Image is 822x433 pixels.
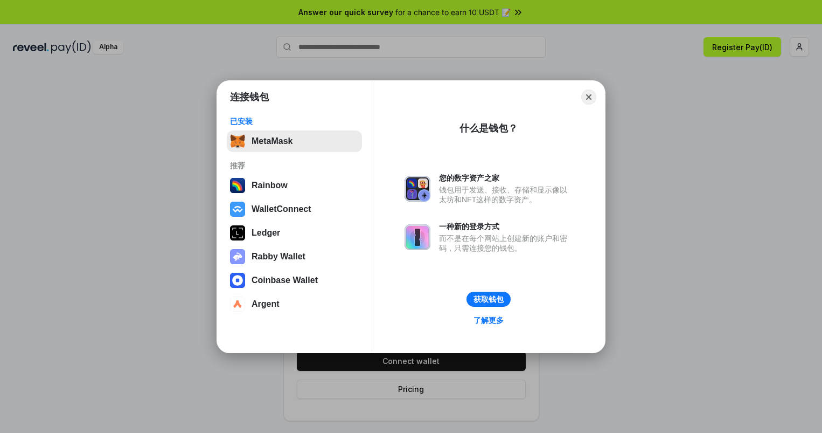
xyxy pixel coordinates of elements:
img: svg+xml,%3Csvg%20xmlns%3D%22http%3A%2F%2Fwww.w3.org%2F2000%2Fsvg%22%20fill%3D%22none%22%20viewBox... [405,176,430,202]
button: Close [581,90,596,105]
div: 已安装 [230,116,359,126]
div: 了解更多 [473,315,504,325]
img: svg+xml,%3Csvg%20width%3D%2228%22%20height%3D%2228%22%20viewBox%3D%220%200%2028%2028%22%20fill%3D... [230,202,245,217]
button: Argent [227,293,362,315]
div: 您的数字资产之家 [439,173,573,183]
img: svg+xml,%3Csvg%20width%3D%2228%22%20height%3D%2228%22%20viewBox%3D%220%200%2028%2028%22%20fill%3D... [230,273,245,288]
button: Ledger [227,222,362,244]
div: Ledger [252,228,280,238]
div: 而不是在每个网站上创建新的账户和密码，只需连接您的钱包。 [439,233,573,253]
img: svg+xml,%3Csvg%20xmlns%3D%22http%3A%2F%2Fwww.w3.org%2F2000%2Fsvg%22%20fill%3D%22none%22%20viewBox... [405,224,430,250]
div: 什么是钱包？ [459,122,518,135]
button: MetaMask [227,130,362,152]
img: svg+xml,%3Csvg%20width%3D%22120%22%20height%3D%22120%22%20viewBox%3D%220%200%20120%20120%22%20fil... [230,178,245,193]
img: svg+xml,%3Csvg%20width%3D%2228%22%20height%3D%2228%22%20viewBox%3D%220%200%2028%2028%22%20fill%3D... [230,297,245,312]
div: 钱包用于发送、接收、存储和显示像以太坊和NFT这样的数字资产。 [439,185,573,204]
button: WalletConnect [227,198,362,220]
img: svg+xml,%3Csvg%20fill%3D%22none%22%20height%3D%2233%22%20viewBox%3D%220%200%2035%2033%22%20width%... [230,134,245,149]
div: Rabby Wallet [252,252,305,262]
div: WalletConnect [252,204,311,214]
div: Rainbow [252,181,288,190]
div: 一种新的登录方式 [439,222,573,231]
div: Coinbase Wallet [252,276,318,285]
button: Rabby Wallet [227,246,362,267]
button: 获取钱包 [466,292,511,307]
div: MetaMask [252,136,292,146]
div: 获取钱包 [473,294,504,304]
a: 了解更多 [467,313,510,327]
div: Argent [252,299,280,309]
div: 推荐 [230,161,359,170]
h1: 连接钱包 [230,91,269,104]
img: svg+xml,%3Csvg%20xmlns%3D%22http%3A%2F%2Fwww.w3.org%2F2000%2Fsvg%22%20width%3D%2228%22%20height%3... [230,225,245,240]
button: Coinbase Wallet [227,270,362,291]
button: Rainbow [227,175,362,196]
img: svg+xml,%3Csvg%20xmlns%3D%22http%3A%2F%2Fwww.w3.org%2F2000%2Fsvg%22%20fill%3D%22none%22%20viewBox... [230,249,245,264]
